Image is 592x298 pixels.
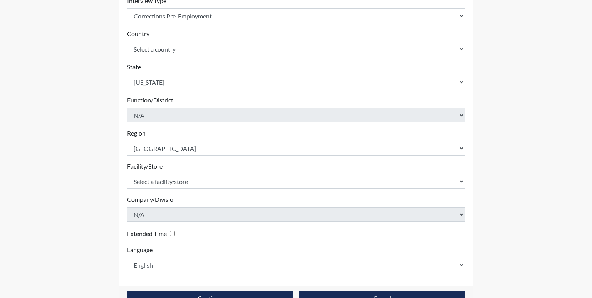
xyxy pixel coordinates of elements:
[127,129,146,138] label: Region
[127,62,141,72] label: State
[127,95,173,105] label: Function/District
[127,228,178,239] div: Checking this box will provide the interviewee with an accomodation of extra time to answer each ...
[127,29,149,39] label: Country
[127,162,163,171] label: Facility/Store
[127,245,153,254] label: Language
[127,229,167,238] label: Extended Time
[127,195,177,204] label: Company/Division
